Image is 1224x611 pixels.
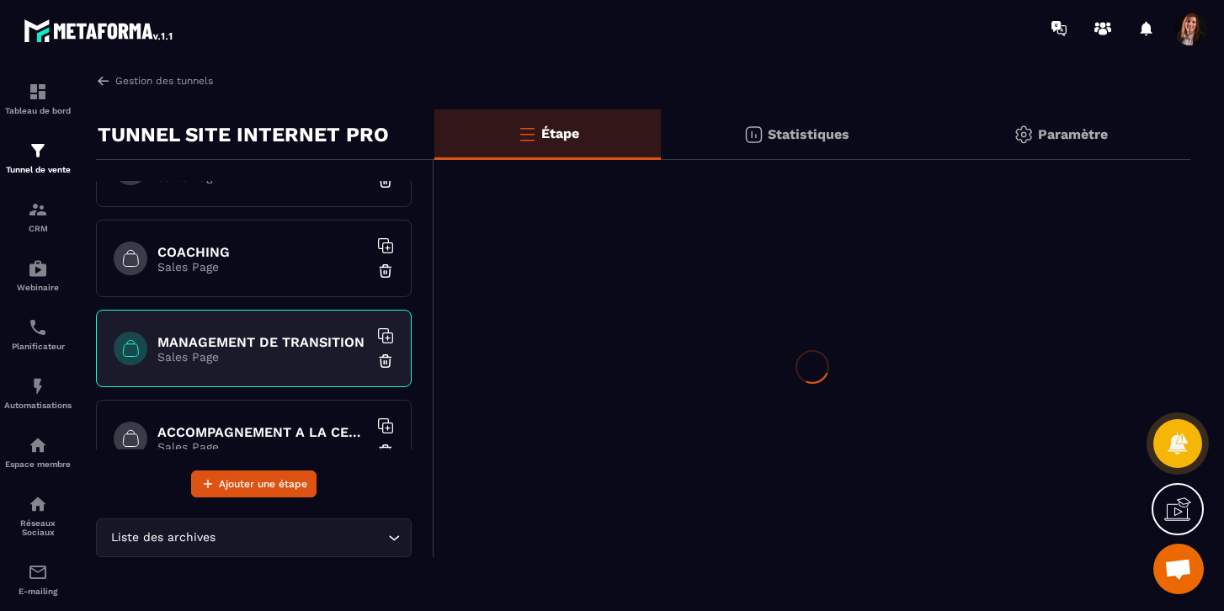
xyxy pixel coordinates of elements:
[28,82,48,102] img: formation
[1038,126,1108,142] p: Paramètre
[4,165,72,174] p: Tunnel de vente
[517,124,537,144] img: bars-o.4a397970.svg
[377,443,394,460] img: trash
[28,435,48,455] img: automations
[219,476,307,492] span: Ajouter une étape
[4,305,72,364] a: schedulerschedulerPlanificateur
[541,125,579,141] p: Étape
[98,118,389,151] p: TUNNEL SITE INTERNET PRO
[24,15,175,45] img: logo
[96,73,111,88] img: arrow
[4,364,72,422] a: automationsautomationsAutomatisations
[768,126,849,142] p: Statistiques
[28,562,48,582] img: email
[157,170,368,183] p: Sales Page
[4,401,72,410] p: Automatisations
[377,263,394,279] img: trash
[1014,125,1034,145] img: setting-gr.5f69749f.svg
[4,550,72,608] a: emailemailE-mailing
[191,470,317,497] button: Ajouter une étape
[157,440,368,454] p: Sales Page
[4,187,72,246] a: formationformationCRM
[4,518,72,537] p: Réseaux Sociaux
[4,69,72,128] a: formationformationTableau de bord
[157,350,368,364] p: Sales Page
[28,141,48,161] img: formation
[377,173,394,189] img: trash
[743,125,764,145] img: stats.20deebd0.svg
[157,334,368,350] h6: MANAGEMENT DE TRANSITION
[28,494,48,514] img: social-network
[4,587,72,596] p: E-mailing
[96,518,412,557] div: Search for option
[4,246,72,305] a: automationsautomationsWebinaire
[4,342,72,351] p: Planificateur
[1153,544,1204,594] a: Ouvrir le chat
[157,260,368,274] p: Sales Page
[4,128,72,187] a: formationformationTunnel de vente
[4,224,72,233] p: CRM
[157,244,368,260] h6: COACHING
[4,460,72,469] p: Espace membre
[4,106,72,115] p: Tableau de bord
[28,317,48,337] img: scheduler
[4,283,72,292] p: Webinaire
[96,73,213,88] a: Gestion des tunnels
[28,376,48,396] img: automations
[107,529,219,547] span: Liste des archives
[219,529,384,547] input: Search for option
[377,353,394,369] img: trash
[28,258,48,279] img: automations
[157,424,368,440] h6: ACCOMPAGNEMENT A LA CERTIFICATION HAS
[4,422,72,481] a: automationsautomationsEspace membre
[28,199,48,220] img: formation
[4,481,72,550] a: social-networksocial-networkRéseaux Sociaux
